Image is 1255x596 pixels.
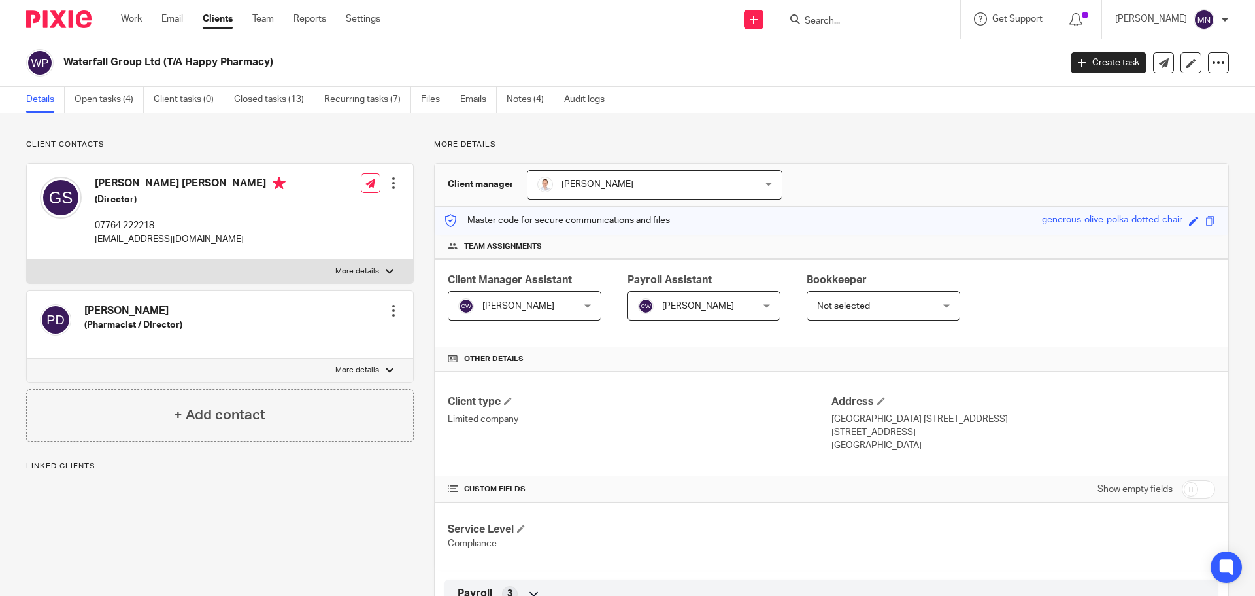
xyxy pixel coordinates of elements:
[1115,12,1187,26] p: [PERSON_NAME]
[95,177,286,193] h4: [PERSON_NAME] [PERSON_NAME]
[26,139,414,150] p: Client contacts
[507,87,554,113] a: Notes (4)
[638,298,654,314] img: svg%3E
[1042,213,1182,228] div: generous-olive-polka-dotted-chair
[26,87,65,113] a: Details
[203,12,233,26] a: Clients
[421,87,450,113] a: Files
[293,12,326,26] a: Reports
[803,16,921,27] input: Search
[448,523,831,536] h4: Service Level
[95,233,286,246] p: [EMAIL_ADDRESS][DOMAIN_NAME]
[324,87,411,113] a: Recurring tasks (7)
[95,193,286,206] h5: (Director)
[817,302,870,311] span: Not selected
[448,539,497,548] span: Compliance
[464,241,542,252] span: Team assignments
[831,426,1215,439] p: [STREET_ADDRESS]
[84,304,182,318] h4: [PERSON_NAME]
[40,304,71,336] img: svg%3E
[831,439,1215,452] p: [GEOGRAPHIC_DATA]
[252,12,274,26] a: Team
[444,214,670,227] p: Master code for secure communications and files
[831,413,1215,426] p: [GEOGRAPHIC_DATA] [STREET_ADDRESS]
[464,354,524,364] span: Other details
[662,302,734,311] span: [PERSON_NAME]
[537,177,553,192] img: accounting-firm-kent-will-wood-e1602855177279.jpg
[1071,52,1146,73] a: Create task
[95,219,286,232] p: 07764 222218
[1194,9,1214,30] img: svg%3E
[482,302,554,311] span: [PERSON_NAME]
[448,275,572,285] span: Client Manager Assistant
[992,14,1043,24] span: Get Support
[1097,483,1173,496] label: Show empty fields
[831,395,1215,409] h4: Address
[335,365,379,376] p: More details
[161,12,183,26] a: Email
[75,87,144,113] a: Open tasks (4)
[26,10,92,28] img: Pixie
[458,298,474,314] img: svg%3E
[335,266,379,277] p: More details
[26,461,414,472] p: Linked clients
[561,180,633,189] span: [PERSON_NAME]
[63,56,854,69] h2: Waterfall Group Ltd (T/A Happy Pharmacy)
[346,12,380,26] a: Settings
[807,275,867,285] span: Bookkeeper
[434,139,1229,150] p: More details
[154,87,224,113] a: Client tasks (0)
[40,177,82,219] img: svg%3E
[174,405,265,425] h4: + Add contact
[448,413,831,426] p: Limited company
[448,178,514,191] h3: Client manager
[460,87,497,113] a: Emails
[121,12,142,26] a: Work
[84,319,182,332] h5: (Pharmacist / Director)
[234,87,314,113] a: Closed tasks (13)
[273,177,286,190] i: Primary
[627,275,712,285] span: Payroll Assistant
[26,49,54,77] img: svg%3E
[448,395,831,409] h4: Client type
[448,484,831,495] h4: CUSTOM FIELDS
[564,87,614,113] a: Audit logs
